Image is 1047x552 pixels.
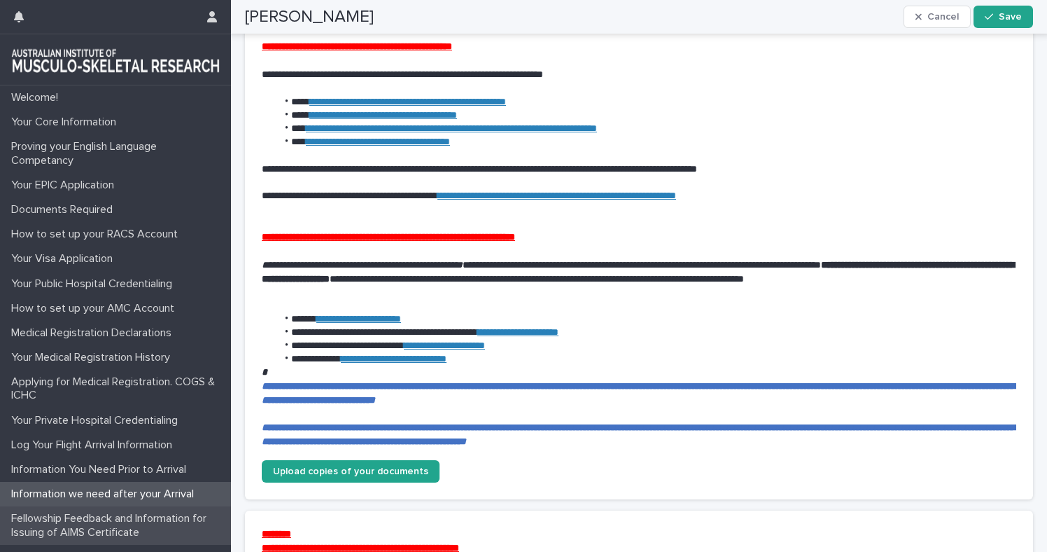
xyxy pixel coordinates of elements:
[6,326,183,340] p: Medical Registration Declarations
[904,6,971,28] button: Cancel
[6,228,189,241] p: How to set up your RACS Account
[6,116,127,129] p: Your Core Information
[245,7,374,27] h2: [PERSON_NAME]
[6,463,197,476] p: Information You Need Prior to Arrival
[6,91,69,104] p: Welcome!
[6,302,185,315] p: How to set up your AMC Account
[6,439,183,452] p: Log Your Flight Arrival Information
[974,6,1033,28] button: Save
[927,12,959,22] span: Cancel
[6,512,231,539] p: Fellowship Feedback and Information for Issuing of AIMS Certificate
[6,179,125,192] p: Your EPIC Application
[999,12,1022,22] span: Save
[262,460,440,483] a: Upload copies of your documents
[6,252,124,265] p: Your Visa Application
[6,277,183,291] p: Your Public Hospital Credentialing
[6,375,231,402] p: Applying for Medical Registration. COGS & ICHC
[6,140,231,167] p: Proving your English Language Competancy
[273,467,428,476] span: Upload copies of your documents
[11,46,220,74] img: 1xcjEmqDTcmQhduivVBy
[6,488,205,501] p: Information we need after your Arrival
[6,203,124,216] p: Documents Required
[6,351,181,364] p: Your Medical Registration History
[6,414,189,427] p: Your Private Hospital Credentialing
